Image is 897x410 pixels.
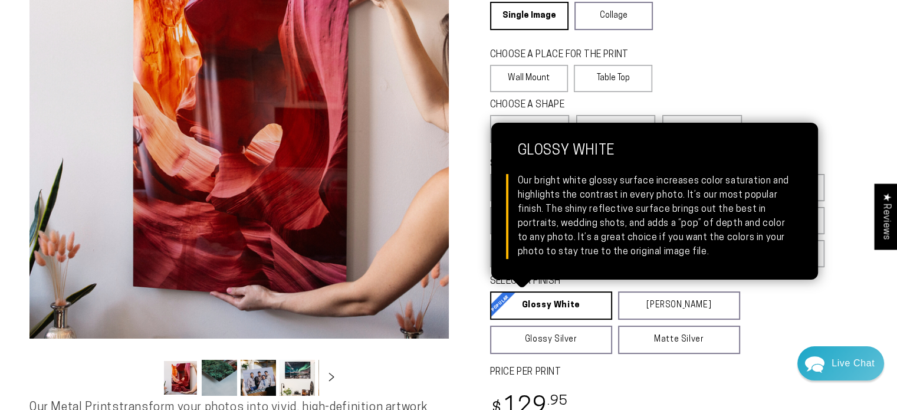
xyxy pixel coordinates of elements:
button: Load image 2 in gallery view [202,360,237,396]
button: Slide left [133,365,159,391]
label: Wall Mount [490,65,569,92]
sup: .95 [547,395,569,408]
label: PRICE PER PRINT [490,366,868,379]
label: Table Top [574,65,652,92]
strong: Glossy White [518,143,791,174]
span: Rectangle [506,122,553,136]
button: Slide right [318,365,344,391]
label: 20x40 [490,240,553,267]
label: 5x7 [490,174,553,201]
a: [PERSON_NAME] [618,291,740,320]
a: Glossy White [490,291,612,320]
span: Square [600,122,632,136]
div: Click to open Judge.me floating reviews tab [875,183,897,249]
a: Collage [574,2,653,30]
button: Load image 4 in gallery view [280,360,315,396]
div: Contact Us Directly [832,346,875,381]
legend: CHOOSE A PLACE FOR THE PRINT [490,48,642,62]
legend: SELECT A SIZE [490,158,712,171]
button: Load image 3 in gallery view [241,360,276,396]
legend: CHOOSE A SHAPE [490,99,643,112]
legend: SELECT A FINISH [490,275,712,288]
div: Chat widget toggle [797,346,884,381]
button: Load image 1 in gallery view [163,360,198,396]
div: Our bright white glossy surface increases color saturation and highlights the contrast in every p... [518,174,791,259]
a: Glossy Silver [490,326,612,354]
a: Single Image [490,2,569,30]
label: 10x20 [490,207,553,234]
a: Matte Silver [618,326,740,354]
